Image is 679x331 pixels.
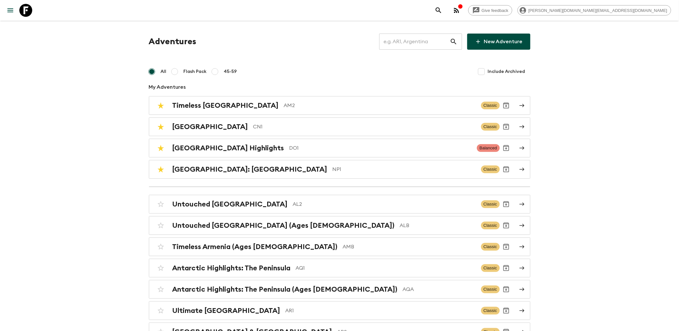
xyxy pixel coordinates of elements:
button: Archive [500,240,513,253]
span: Classic [481,102,500,109]
a: Antarctic Highlights: The PeninsulaAQ1ClassicArchive [149,259,530,277]
p: CN1 [253,123,476,131]
h2: [GEOGRAPHIC_DATA] Highlights [172,144,284,152]
button: Archive [500,304,513,317]
a: Untouched [GEOGRAPHIC_DATA] (Ages [DEMOGRAPHIC_DATA])ALBClassicArchive [149,216,530,235]
button: search adventures [432,4,445,17]
span: 45-59 [224,68,237,75]
p: AQ1 [296,264,476,272]
span: Classic [481,307,500,315]
a: Timeless [GEOGRAPHIC_DATA]AM2ClassicArchive [149,96,530,115]
a: Timeless Armenia (Ages [DEMOGRAPHIC_DATA])AMBClassicArchive [149,237,530,256]
span: [PERSON_NAME][DOMAIN_NAME][EMAIL_ADDRESS][DOMAIN_NAME] [525,8,671,13]
h2: Timeless Armenia (Ages [DEMOGRAPHIC_DATA]) [172,243,338,251]
span: Classic [481,123,500,131]
h2: Ultimate [GEOGRAPHIC_DATA] [172,306,280,315]
span: Balanced [477,144,500,152]
span: Flash Pack [184,68,207,75]
h2: Timeless [GEOGRAPHIC_DATA] [172,101,279,110]
h2: Untouched [GEOGRAPHIC_DATA] [172,200,288,208]
span: Classic [481,286,500,293]
p: AM2 [284,102,476,109]
span: All [161,68,167,75]
span: Include Archived [488,68,525,75]
a: [GEOGRAPHIC_DATA]: [GEOGRAPHIC_DATA]NP1ClassicArchive [149,160,530,179]
div: [PERSON_NAME][DOMAIN_NAME][EMAIL_ADDRESS][DOMAIN_NAME] [518,5,671,15]
span: Classic [481,222,500,229]
h2: [GEOGRAPHIC_DATA] [172,123,248,131]
a: Give feedback [468,5,512,15]
a: Ultimate [GEOGRAPHIC_DATA]AR1ClassicArchive [149,301,530,320]
button: Archive [500,219,513,232]
button: Archive [500,198,513,211]
button: Archive [500,262,513,275]
h2: [GEOGRAPHIC_DATA]: [GEOGRAPHIC_DATA] [172,165,327,174]
span: Classic [481,200,500,208]
p: My Adventures [149,83,530,91]
h2: Antarctic Highlights: The Peninsula (Ages [DEMOGRAPHIC_DATA]) [172,285,398,294]
button: Archive [500,163,513,176]
a: New Adventure [467,34,530,50]
button: Archive [500,99,513,112]
p: AMB [343,243,476,251]
h1: Adventures [149,35,197,48]
span: Classic [481,165,500,173]
input: e.g. AR1, Argentina [379,33,450,51]
p: AR1 [286,307,476,315]
button: Archive [500,142,513,155]
a: Untouched [GEOGRAPHIC_DATA]AL2ClassicArchive [149,195,530,214]
p: NP1 [333,165,476,173]
button: Archive [500,120,513,133]
p: AL2 [293,200,476,208]
p: DO1 [289,144,472,152]
p: AQA [403,286,476,293]
span: Classic [481,243,500,251]
a: [GEOGRAPHIC_DATA] HighlightsDO1BalancedArchive [149,139,530,157]
h2: Untouched [GEOGRAPHIC_DATA] (Ages [DEMOGRAPHIC_DATA]) [172,221,395,230]
span: Give feedback [478,8,512,13]
span: Classic [481,264,500,272]
h2: Antarctic Highlights: The Peninsula [172,264,291,272]
button: Archive [500,283,513,296]
button: menu [4,4,17,17]
a: Antarctic Highlights: The Peninsula (Ages [DEMOGRAPHIC_DATA])AQAClassicArchive [149,280,530,299]
p: ALB [400,222,476,229]
a: [GEOGRAPHIC_DATA]CN1ClassicArchive [149,117,530,136]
